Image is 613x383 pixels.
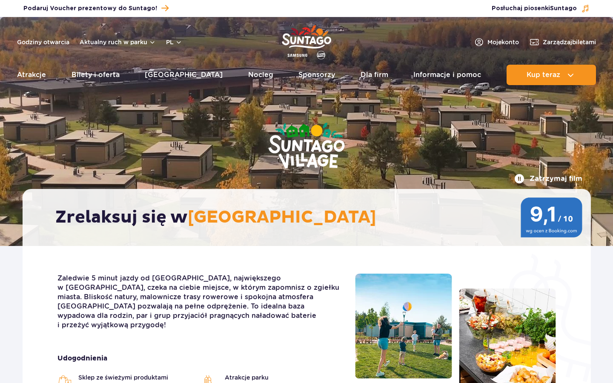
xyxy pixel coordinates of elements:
[282,21,331,60] a: Park of Poland
[543,38,596,46] span: Zarządzaj biletami
[72,65,120,85] a: Bilety i oferta
[492,4,577,13] span: Posłuchaj piosenki
[57,274,342,330] p: Zaledwie 5 minut jazdy od [GEOGRAPHIC_DATA], największego w [GEOGRAPHIC_DATA], czeka na ciebie mi...
[57,354,342,363] strong: Udogodnienia
[188,207,376,228] span: [GEOGRAPHIC_DATA]
[487,38,519,46] span: Moje konto
[550,6,577,11] span: Suntago
[492,4,590,13] button: Posłuchaj piosenkiSuntago
[521,197,582,237] img: 9,1/10 wg ocen z Booking.com
[527,71,560,79] span: Kup teraz
[514,174,582,184] button: Zatrzymaj film
[529,37,596,47] a: Zarządzajbiletami
[234,89,379,203] img: Suntago Village
[23,4,157,13] span: Podaruj Voucher prezentowy do Suntago!
[298,65,335,85] a: Sponsorzy
[507,65,596,85] button: Kup teraz
[145,65,223,85] a: [GEOGRAPHIC_DATA]
[361,65,388,85] a: Dla firm
[248,65,273,85] a: Nocleg
[17,65,46,85] a: Atrakcje
[474,37,519,47] a: Mojekonto
[166,38,182,46] button: pl
[17,38,69,46] a: Godziny otwarcia
[80,39,156,46] button: Aktualny ruch w parku
[55,207,567,228] h2: Zrelaksuj się w
[413,65,481,85] a: Informacje i pomoc
[23,3,169,14] a: Podaruj Voucher prezentowy do Suntago!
